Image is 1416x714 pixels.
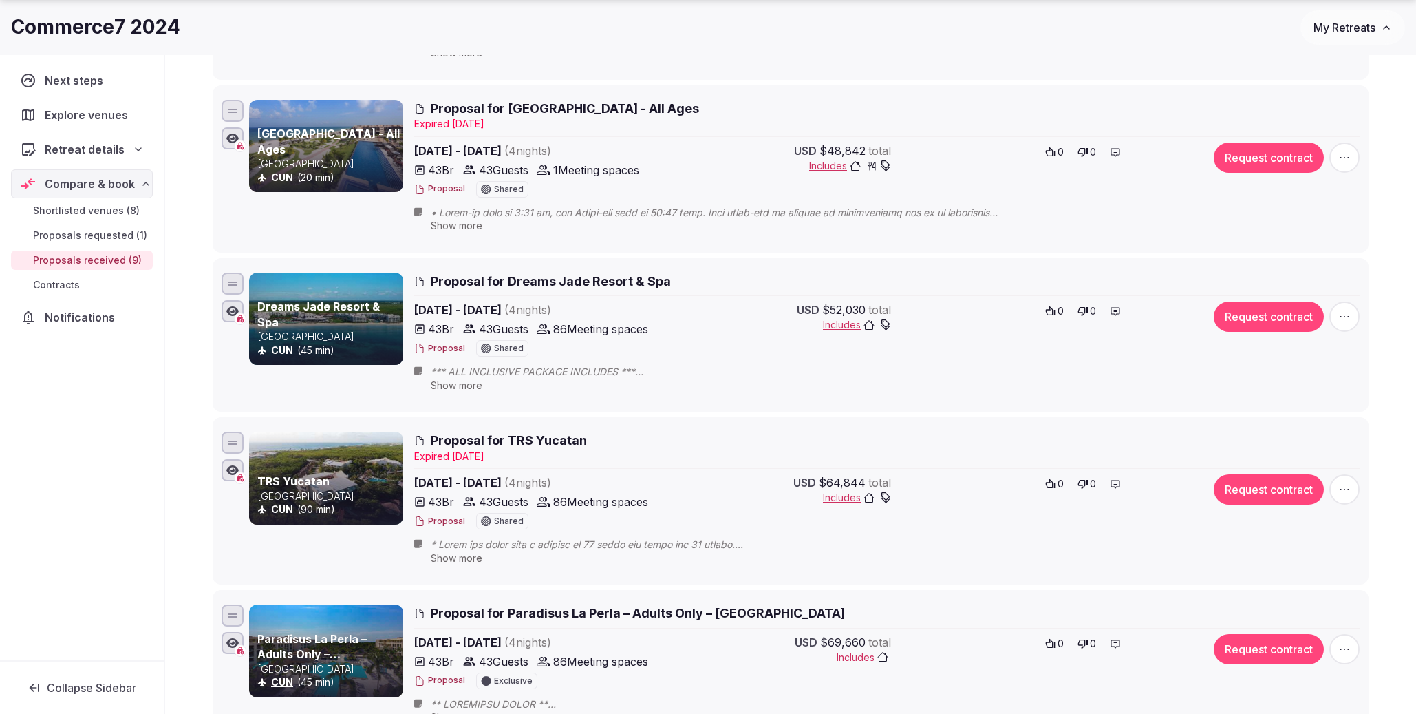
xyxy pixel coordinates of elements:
[1090,477,1096,491] span: 0
[479,321,528,337] span: 43 Guests
[414,634,656,651] span: [DATE] - [DATE]
[271,344,293,357] button: CUN
[431,273,671,290] span: Proposal for Dreams Jade Resort & Spa
[794,143,817,159] span: USD
[820,634,866,651] span: $69,660
[257,490,400,503] p: [GEOGRAPHIC_DATA]
[11,66,153,95] a: Next steps
[795,634,817,651] span: USD
[823,491,891,505] span: Includes
[11,275,153,295] a: Contracts
[271,676,293,688] a: CUN
[11,251,153,270] a: Proposals received (9)
[257,330,400,344] p: [GEOGRAPHIC_DATA]
[414,516,465,527] button: Proposal
[257,675,400,689] div: (45 min)
[431,697,1031,711] span: ** LOREMIPSU DOLOR ** • Sitam conse adipi eli seddoe te IN Utlabor, etd Magn, ali enima, mi Venia...
[504,144,551,158] span: ( 4 night s )
[1214,143,1324,173] button: Request contract
[1058,477,1064,491] span: 0
[414,183,465,195] button: Proposal
[11,14,180,41] h1: Commerce7 2024
[553,653,648,670] span: 86 Meeting spaces
[1090,304,1096,318] span: 0
[428,321,454,337] span: 43 Br
[837,651,891,664] button: Includes
[823,318,891,332] button: Includes
[11,226,153,245] a: Proposals requested (1)
[553,162,639,178] span: 1 Meeting spaces
[431,538,1031,552] span: * Lorem ips dolor sita c adipisc el 77 seddo eiu tempo inc 31 utlabo. * Etdol magnaaliquaen admin...
[1073,634,1100,653] button: 0
[479,494,528,510] span: 43 Guests
[793,474,816,491] span: USD
[1313,21,1375,34] span: My Retreats
[431,100,699,117] span: Proposal for [GEOGRAPHIC_DATA] - All Ages
[1058,145,1064,159] span: 0
[33,204,140,218] span: Shortlisted venues (8)
[428,494,454,510] span: 43 Br
[868,634,891,651] span: total
[11,673,153,703] button: Collapse Sidebar
[414,474,656,491] span: [DATE] - [DATE]
[553,321,648,337] span: 86 Meeting spaces
[431,220,482,231] span: Show more
[868,474,891,491] span: total
[479,653,528,670] span: 43 Guests
[257,127,400,156] a: [GEOGRAPHIC_DATA] - All Ages
[257,474,330,488] a: TRS Yucatan
[1090,145,1096,159] span: 0
[868,143,891,159] span: total
[1073,143,1100,162] button: 0
[257,300,380,328] a: Dreams Jade Resort & Spa
[504,303,551,317] span: ( 4 night s )
[479,162,528,178] span: 43 Guests
[271,171,293,183] a: CUN
[1073,474,1100,494] button: 0
[822,302,866,318] span: $52,030
[257,157,400,171] p: [GEOGRAPHIC_DATA]
[809,159,891,173] button: Includes
[504,636,551,649] span: ( 4 night s )
[257,662,400,676] p: [GEOGRAPHIC_DATA]
[1041,634,1068,653] button: 0
[431,365,837,379] span: *** ALL INCLUSIVE PACKAGE INCLUDES *** • Welcome drink and fresh scented towels • Luxury accommod...
[1214,474,1324,505] button: Request contract
[428,653,454,670] span: 43 Br
[1090,637,1096,651] span: 0
[47,681,136,695] span: Collapse Sidebar
[1300,10,1405,45] button: My Retreats
[1041,474,1068,494] button: 0
[271,171,293,185] button: CUN
[431,552,482,564] span: Show more
[504,476,551,490] span: ( 4 night s )
[553,494,648,510] span: 86 Meeting spaces
[414,675,465,686] button: Proposal
[257,344,400,357] div: (45 min)
[11,303,153,332] a: Notifications
[271,503,293,515] a: CUN
[1041,302,1068,321] button: 0
[414,302,656,318] span: [DATE] - [DATE]
[45,107,133,123] span: Explore venues
[45,141,125,158] span: Retreat details
[494,185,524,193] span: Shared
[271,344,293,356] a: CUN
[271,503,293,516] button: CUN
[45,72,109,89] span: Next steps
[271,675,293,689] button: CUN
[819,474,866,491] span: $64,844
[431,206,1031,220] span: • Lorem-ip dolo si 3:31 am, con Adipi-eli sedd ei 50:47 temp. Inci utlab-etd ma aliquae ad minimv...
[431,605,845,622] span: Proposal for Paradisus La Perla – Adults Only – [GEOGRAPHIC_DATA]
[414,343,465,355] button: Proposal
[1214,302,1324,332] button: Request contract
[1058,637,1064,651] span: 0
[431,432,587,449] span: Proposal for TRS Yucatan
[33,278,80,292] span: Contracts
[414,117,1360,131] div: Expire d [DATE]
[414,143,656,159] span: [DATE] - [DATE]
[414,450,1360,463] div: Expire d [DATE]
